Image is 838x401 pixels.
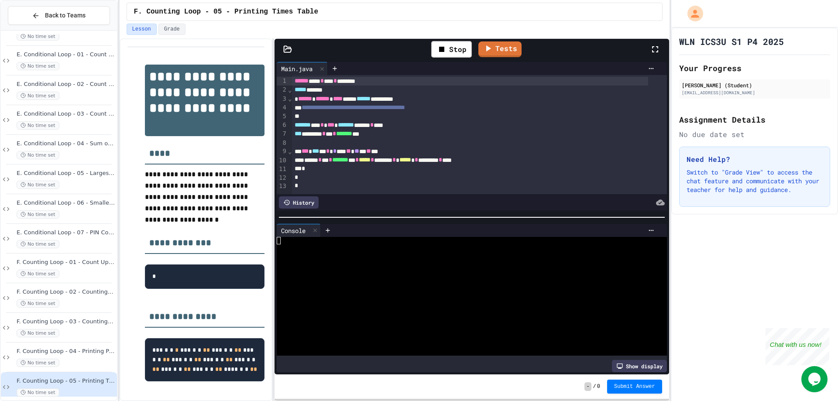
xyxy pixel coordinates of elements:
[17,151,59,159] span: No time set
[17,121,59,130] span: No time set
[17,318,115,326] span: F. Counting Loop - 03 - Counting Up By 4
[277,156,288,165] div: 10
[134,7,318,17] span: F. Counting Loop - 05 - Printing Times Table
[766,328,829,365] iframe: chat widget
[279,196,319,209] div: History
[17,270,59,278] span: No time set
[277,62,328,75] div: Main.java
[687,154,823,165] h3: Need Help?
[17,210,59,219] span: No time set
[17,110,115,118] span: E. Conditional Loop - 03 - Count Up by 5
[277,139,288,147] div: 8
[17,170,115,177] span: E. Conditional Loop - 05 - Largest Positive
[17,377,115,385] span: F. Counting Loop - 05 - Printing Times Table
[478,41,522,57] a: Tests
[17,388,59,397] span: No time set
[277,182,288,191] div: 13
[801,366,829,392] iframe: chat widget
[682,89,828,96] div: [EMAIL_ADDRESS][DOMAIN_NAME]
[277,112,288,121] div: 5
[8,6,110,25] button: Back to Teams
[597,383,600,390] span: 0
[17,32,59,41] span: No time set
[158,24,185,35] button: Grade
[17,359,59,367] span: No time set
[127,24,157,35] button: Lesson
[17,62,59,70] span: No time set
[17,348,115,355] span: F. Counting Loop - 04 - Printing Patterns
[277,77,288,86] div: 1
[17,259,115,266] span: F. Counting Loop - 01 - Count Up By One
[277,103,288,112] div: 4
[17,329,59,337] span: No time set
[17,229,115,236] span: E. Conditional Loop - 07 - PIN Code
[17,81,115,88] span: E. Conditional Loop - 02 - Count down by 1
[593,383,596,390] span: /
[277,86,288,94] div: 2
[45,11,86,20] span: Back to Teams
[679,113,830,126] h2: Assignment Details
[607,380,662,394] button: Submit Answer
[612,360,667,372] div: Show display
[288,148,292,155] span: Fold line
[17,288,115,296] span: F. Counting Loop - 02 - Counting Down By One
[679,129,830,140] div: No due date set
[277,147,288,156] div: 9
[17,92,59,100] span: No time set
[17,199,115,207] span: E. Conditional Loop - 06 - Smallest Positive
[614,383,655,390] span: Submit Answer
[678,3,705,24] div: My Account
[17,51,115,58] span: E. Conditional Loop - 01 - Count up by 1
[682,81,828,89] div: [PERSON_NAME] (Student)
[17,299,59,308] span: No time set
[277,121,288,130] div: 6
[277,64,317,73] div: Main.java
[687,168,823,194] p: Switch to "Grade View" to access the chat feature and communicate with your teacher for help and ...
[277,165,288,174] div: 11
[277,226,310,235] div: Console
[584,382,591,391] span: -
[277,174,288,182] div: 12
[17,140,115,147] span: E. Conditional Loop - 04 - Sum of Positive Numbers
[431,41,472,58] div: Stop
[277,130,288,138] div: 7
[277,95,288,103] div: 3
[17,240,59,248] span: No time set
[288,95,292,102] span: Fold line
[288,86,292,93] span: Fold line
[17,181,59,189] span: No time set
[277,224,321,237] div: Console
[679,35,784,48] h1: WLN ICS3U S1 P4 2025
[679,62,830,74] h2: Your Progress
